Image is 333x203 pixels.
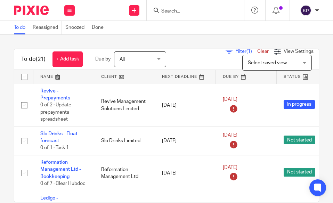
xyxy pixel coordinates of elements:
span: 0 of 7 · Clear Hubdoc [40,181,86,186]
span: View Settings [284,49,314,54]
a: Revive - Prepayments [40,89,70,100]
td: Revive Management Solutions Limited [94,84,155,127]
span: Not started [284,168,315,177]
span: In progress [284,100,315,109]
a: Reformation Management Ltd - Bookkeeping [40,160,81,179]
span: (21) [36,56,46,62]
td: Slo Drinks Limited [94,127,155,155]
span: [DATE] [223,97,237,102]
span: All [120,57,125,62]
input: Search [161,8,223,15]
a: Clear [257,49,269,54]
span: (1) [246,49,252,54]
h1: To do [21,56,46,63]
img: svg%3E [300,5,311,16]
p: Due by [95,56,111,63]
span: Filter [235,49,257,54]
a: Reassigned [33,21,62,34]
a: To do [14,21,29,34]
a: Snoozed [65,21,88,34]
span: 0 of 2 · Update prepayments spreadsheet [40,103,71,122]
a: Done [92,21,107,34]
img: Pixie [14,6,49,15]
td: Reformation Management Ltd [94,155,155,191]
span: 0 of 1 · Task 1 [40,146,69,151]
td: [DATE] [155,84,216,127]
span: [DATE] [223,133,237,138]
a: Slo Drinks - Float forecast [40,131,78,143]
span: Select saved view [248,60,287,65]
td: [DATE] [155,127,216,155]
span: Not started [284,136,315,144]
span: [DATE] [223,165,237,170]
a: + Add task [52,51,83,67]
td: [DATE] [155,155,216,191]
